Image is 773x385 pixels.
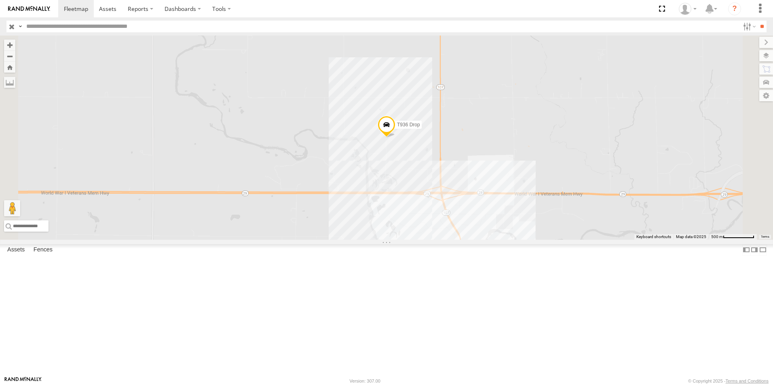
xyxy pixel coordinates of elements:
[676,3,699,15] div: Jay Hammerstrom
[709,234,757,240] button: Map Scale: 500 m per 74 pixels
[761,235,769,239] a: Terms (opens in new tab)
[4,62,15,73] button: Zoom Home
[636,234,671,240] button: Keyboard shortcuts
[4,377,42,385] a: Visit our Website
[397,122,420,128] span: T936 Drop
[676,234,706,239] span: Map data ©2025
[711,234,723,239] span: 500 m
[750,244,758,256] label: Dock Summary Table to the Right
[759,244,767,256] label: Hide Summary Table
[728,2,741,15] i: ?
[350,379,380,383] div: Version: 307.00
[4,50,15,62] button: Zoom out
[4,200,20,216] button: Drag Pegman onto the map to open Street View
[740,21,757,32] label: Search Filter Options
[759,90,773,101] label: Map Settings
[688,379,769,383] div: © Copyright 2025 -
[8,6,50,12] img: rand-logo.svg
[4,40,15,50] button: Zoom in
[4,77,15,88] label: Measure
[17,21,23,32] label: Search Query
[742,244,750,256] label: Dock Summary Table to the Left
[30,244,57,255] label: Fences
[726,379,769,383] a: Terms and Conditions
[3,244,29,255] label: Assets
